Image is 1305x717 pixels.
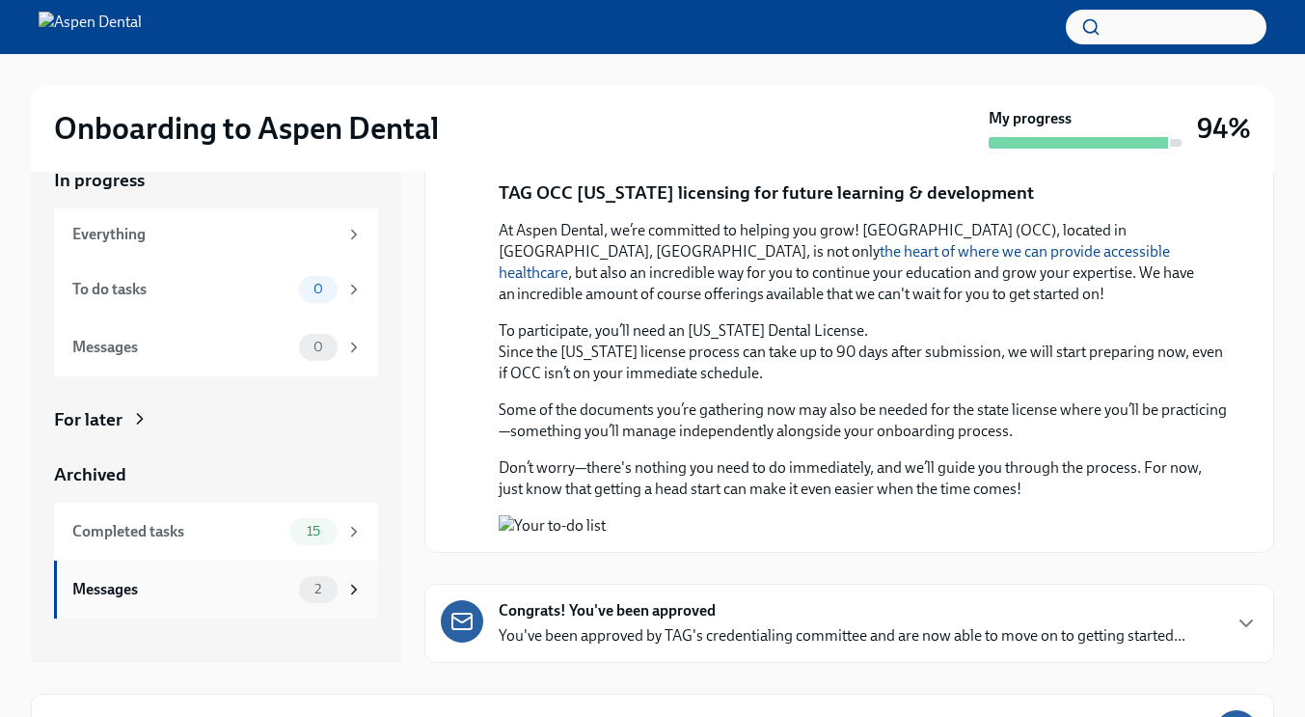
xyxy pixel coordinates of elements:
[54,261,378,318] a: To do tasks0
[295,524,332,538] span: 15
[72,337,291,358] div: Messages
[54,407,122,432] div: For later
[499,320,1227,384] p: To participate, you’ll need an [US_STATE] Dental License. Since the [US_STATE] license process ca...
[72,579,291,600] div: Messages
[72,521,282,542] div: Completed tasks
[1197,111,1251,146] h3: 94%
[499,400,1227,442] p: Some of the documents you’re gathering now may also be needed for the state license where you’ll ...
[989,108,1072,129] strong: My progress
[499,457,1227,500] p: Don’t worry—there's nothing you need to do immediately, and we’ll guide you through the process. ...
[54,109,439,148] h2: Onboarding to Aspen Dental
[499,625,1185,647] p: You've been approved by TAG's credentialing committee and are now able to move on to getting star...
[54,208,378,261] a: Everything
[54,407,378,432] a: For later
[54,561,378,619] a: Messages2
[499,180,1034,206] p: TAG OCC [US_STATE] licensing for future learning & development
[72,224,338,245] div: Everything
[302,282,335,296] span: 0
[499,515,1227,537] button: Zoom image
[54,462,378,487] a: Archived
[54,168,378,193] a: In progress
[499,220,1227,305] p: At Aspen Dental, we’re committed to helping you grow! [GEOGRAPHIC_DATA] (OCC), located in [GEOGRA...
[54,318,378,376] a: Messages0
[499,600,716,621] strong: Congrats! You've been approved
[39,12,142,42] img: Aspen Dental
[72,279,291,300] div: To do tasks
[54,503,378,561] a: Completed tasks15
[302,340,335,354] span: 0
[303,582,333,596] span: 2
